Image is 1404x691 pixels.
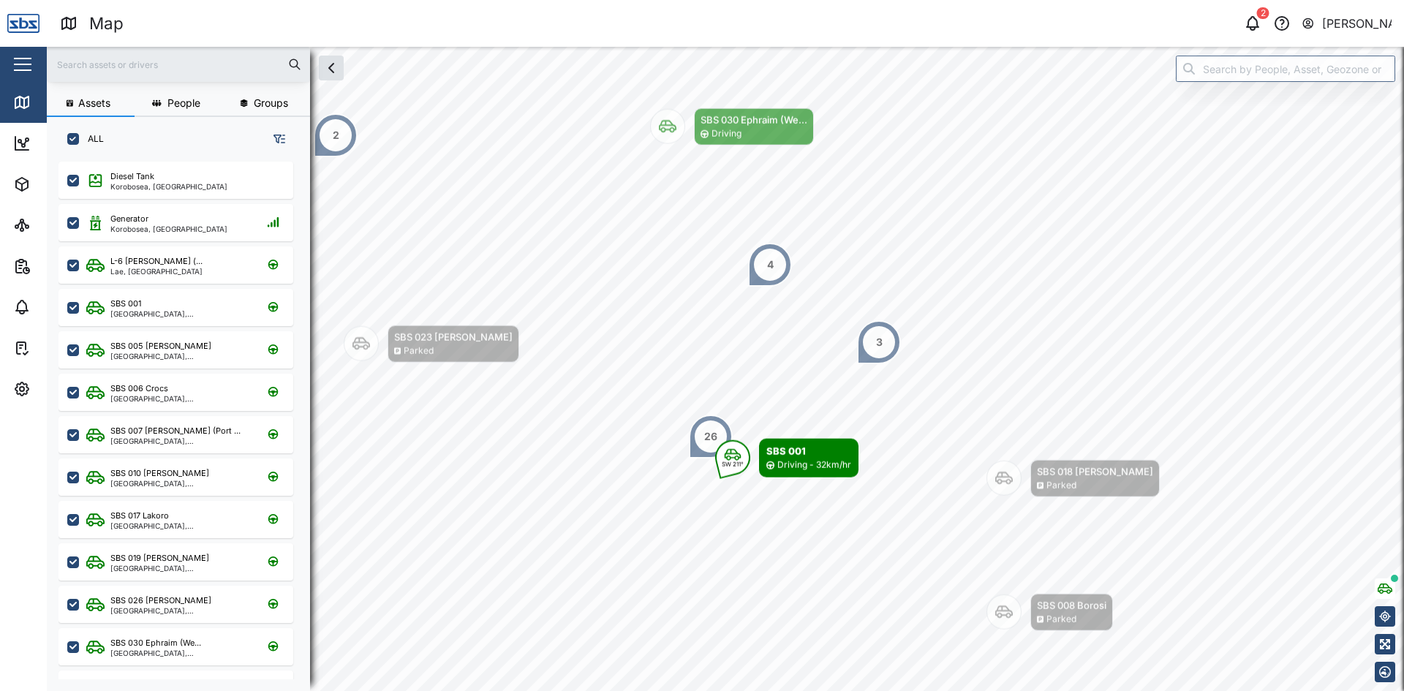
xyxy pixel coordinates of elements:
[1301,13,1392,34] button: [PERSON_NAME]
[38,176,83,192] div: Assets
[38,94,71,110] div: Map
[110,310,250,317] div: [GEOGRAPHIC_DATA], [GEOGRAPHIC_DATA]
[110,480,250,487] div: [GEOGRAPHIC_DATA], [GEOGRAPHIC_DATA]
[38,299,83,315] div: Alarms
[110,340,211,352] div: SBS 005 [PERSON_NAME]
[56,53,301,75] input: Search assets or drivers
[777,458,851,472] div: Driving - 32km/hr
[47,47,1404,691] canvas: Map
[254,98,288,108] span: Groups
[333,127,339,143] div: 2
[110,649,250,657] div: [GEOGRAPHIC_DATA], [GEOGRAPHIC_DATA]
[722,461,744,467] div: SW 211°
[38,258,88,274] div: Reports
[110,594,211,607] div: SBS 026 [PERSON_NAME]
[394,330,513,344] div: SBS 023 [PERSON_NAME]
[110,467,209,480] div: SBS 010 [PERSON_NAME]
[38,217,73,233] div: Sites
[986,594,1113,631] div: Map marker
[314,113,358,157] div: Map marker
[110,564,250,572] div: [GEOGRAPHIC_DATA], [GEOGRAPHIC_DATA]
[110,607,250,614] div: [GEOGRAPHIC_DATA], [GEOGRAPHIC_DATA]
[110,170,154,183] div: Diesel Tank
[110,382,168,395] div: SBS 006 Crocs
[344,325,519,363] div: Map marker
[110,183,227,190] div: Korobosea, [GEOGRAPHIC_DATA]
[1176,56,1395,82] input: Search by People, Asset, Geozone or Place
[110,213,148,225] div: Generator
[110,437,250,445] div: [GEOGRAPHIC_DATA], [GEOGRAPHIC_DATA]
[38,135,104,151] div: Dashboard
[766,444,851,458] div: SBS 001
[110,425,241,437] div: SBS 007 [PERSON_NAME] (Port ...
[748,243,792,287] div: Map marker
[876,334,883,350] div: 3
[1257,7,1269,19] div: 2
[1037,464,1153,479] div: SBS 018 [PERSON_NAME]
[650,108,814,146] div: Map marker
[38,340,78,356] div: Tasks
[110,522,250,529] div: [GEOGRAPHIC_DATA], [GEOGRAPHIC_DATA]
[715,439,858,477] div: Map marker
[110,298,141,310] div: SBS 001
[704,428,717,445] div: 26
[89,11,124,37] div: Map
[110,395,250,402] div: [GEOGRAPHIC_DATA], [GEOGRAPHIC_DATA]
[1046,479,1076,493] div: Parked
[689,415,733,458] div: Map marker
[38,381,90,397] div: Settings
[767,257,774,273] div: 4
[110,225,227,233] div: Korobosea, [GEOGRAPHIC_DATA]
[110,510,169,522] div: SBS 017 Lakoro
[110,255,203,268] div: L-6 [PERSON_NAME] (...
[110,637,201,649] div: SBS 030 Ephraim (We...
[110,552,209,564] div: SBS 019 [PERSON_NAME]
[712,127,741,141] div: Driving
[1037,598,1106,613] div: SBS 008 Borosi
[58,156,309,679] div: grid
[79,133,104,145] label: ALL
[1322,15,1392,33] div: [PERSON_NAME]
[7,7,39,39] img: Main Logo
[701,113,807,127] div: SBS 030 Ephraim (We...
[986,460,1160,497] div: Map marker
[110,268,203,275] div: Lae, [GEOGRAPHIC_DATA]
[857,320,901,364] div: Map marker
[110,352,250,360] div: [GEOGRAPHIC_DATA], [GEOGRAPHIC_DATA]
[1046,613,1076,627] div: Parked
[404,344,434,358] div: Parked
[167,98,200,108] span: People
[78,98,110,108] span: Assets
